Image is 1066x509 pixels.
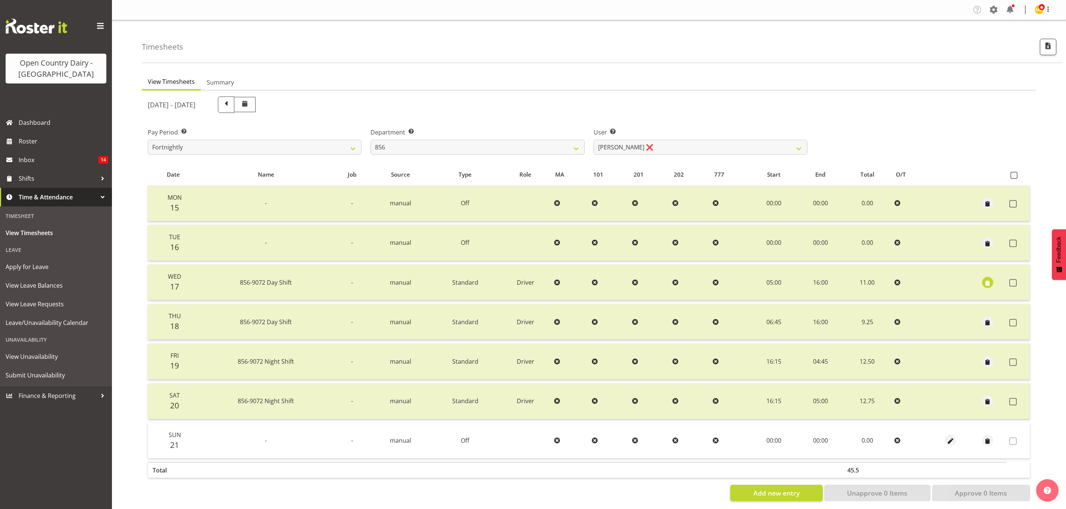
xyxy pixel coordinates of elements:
span: O/T [896,170,906,179]
td: 00:00 [750,225,798,261]
span: 21 [170,440,179,450]
span: Add new entry [753,488,800,498]
span: 101 [593,170,603,179]
td: 05:00 [750,265,798,300]
span: Wed [168,272,181,281]
span: - [351,318,353,326]
span: Total [860,170,874,179]
th: 45.5 [843,462,891,478]
span: 17 [170,281,179,292]
td: 00:00 [750,423,798,458]
span: - [351,278,353,287]
span: View Timesheets [148,77,195,86]
span: Driver [517,318,534,326]
a: Leave/Unavailability Calendar [2,313,110,332]
button: Add new entry [730,485,822,501]
td: 16:15 [750,344,798,379]
span: - [265,199,267,207]
span: Start [767,170,781,179]
td: 11.00 [843,265,891,300]
a: View Leave Requests [2,295,110,313]
button: Approve 0 Items [932,485,1030,501]
span: 14 [99,156,108,164]
a: View Unavailability [2,347,110,366]
label: User [594,128,807,137]
span: View Timesheets [6,227,106,238]
img: help-xxl-2.png [1044,487,1051,494]
span: Summary [207,78,234,87]
span: Mon [168,193,182,202]
td: Standard [430,304,500,340]
span: Shifts [19,173,97,184]
span: 16 [170,242,179,252]
span: Finance & Reporting [19,390,97,401]
span: - [351,357,353,366]
span: MA [555,170,564,179]
span: manual [390,278,411,287]
span: 18 [170,321,179,331]
td: 16:00 [798,265,843,300]
span: - [351,238,353,247]
a: View Timesheets [2,224,110,242]
td: 00:00 [798,186,843,221]
td: 00:00 [750,186,798,221]
span: Tue [169,233,180,241]
a: Submit Unavailability [2,366,110,385]
span: - [351,199,353,207]
span: - [265,238,267,247]
td: 0.00 [843,225,891,261]
h5: [DATE] - [DATE] [148,101,196,109]
span: 856-9072 Night Shift [238,357,294,366]
span: 856-9072 Day Shift [240,318,292,326]
span: 777 [714,170,724,179]
span: Inbox [19,154,99,165]
span: Fri [171,351,179,360]
span: Apply for Leave [6,261,106,272]
span: 202 [674,170,684,179]
span: 856-9072 Day Shift [240,278,292,287]
span: 856-9072 Night Shift [238,397,294,405]
span: Driver [517,278,534,287]
td: 0.00 [843,423,891,458]
label: Pay Period [148,128,362,137]
span: Role [519,170,531,179]
button: Export CSV [1040,39,1056,55]
div: Open Country Dairy - [GEOGRAPHIC_DATA] [13,57,99,80]
td: Standard [430,265,500,300]
span: Driver [517,357,534,366]
td: 04:45 [798,344,843,379]
span: - [351,397,353,405]
span: 201 [634,170,644,179]
span: Dashboard [19,117,108,128]
span: - [265,436,267,445]
span: View Leave Requests [6,298,106,310]
img: milk-reception-awarua7542.jpg [1035,5,1044,14]
td: Standard [430,344,500,379]
td: 12.50 [843,344,891,379]
span: Driver [517,397,534,405]
td: 9.25 [843,304,891,340]
span: Sun [169,431,181,439]
td: 12.75 [843,383,891,419]
td: 16:15 [750,383,798,419]
th: Total [148,462,198,478]
h4: Timesheets [142,42,183,51]
td: Off [430,423,500,458]
span: manual [390,238,411,247]
span: - [351,436,353,445]
a: View Leave Balances [2,276,110,295]
div: Unavailability [2,332,110,347]
span: Source [391,170,410,179]
span: Time & Attendance [19,192,97,203]
a: Apply for Leave [2,257,110,276]
td: 16:00 [798,304,843,340]
span: Job [348,170,356,179]
span: View Unavailability [6,351,106,362]
span: 15 [170,202,179,213]
td: Standard [430,383,500,419]
button: Unapprove 0 Items [824,485,931,501]
td: Off [430,225,500,261]
span: Name [258,170,274,179]
span: Roster [19,136,108,147]
span: manual [390,357,411,366]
